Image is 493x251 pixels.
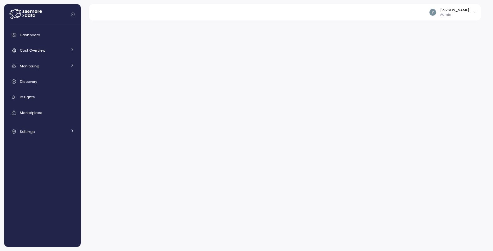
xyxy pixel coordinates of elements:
[7,44,78,57] a: Cost Overview
[20,94,35,100] span: Insights
[7,29,78,41] a: Dashboard
[429,9,436,15] img: ACg8ocKvqwnLMA34EL5-0z6HW-15kcrLxT5Mmx2M21tMPLYJnykyAQ=s96-c
[440,13,469,17] p: Admin
[7,60,78,72] a: Monitoring
[20,129,35,134] span: Settings
[20,79,37,84] span: Discovery
[20,48,45,53] span: Cost Overview
[7,125,78,138] a: Settings
[20,32,40,37] span: Dashboard
[7,91,78,104] a: Insights
[7,106,78,119] a: Marketplace
[20,110,42,115] span: Marketplace
[20,64,39,69] span: Monitoring
[7,75,78,88] a: Discovery
[69,12,77,17] button: Collapse navigation
[440,8,469,13] div: [PERSON_NAME]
